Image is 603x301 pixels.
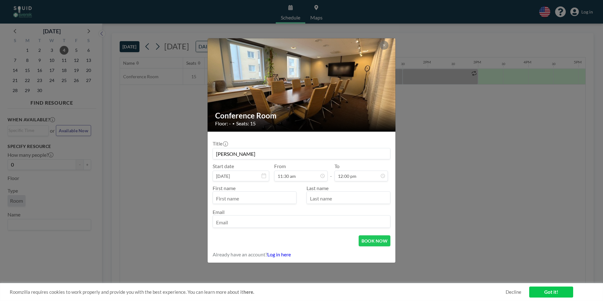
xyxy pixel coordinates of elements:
img: 537.JPG [208,14,396,156]
span: • [232,121,235,126]
label: From [274,163,286,169]
input: Guest reservation [213,148,390,159]
span: Seats: 15 [236,120,256,127]
a: here. [243,289,254,295]
label: Email [213,209,225,215]
input: Last name [307,193,390,204]
label: Last name [307,185,329,191]
a: Decline [506,289,521,295]
button: BOOK NOW [359,235,390,246]
span: - [330,165,332,179]
label: To [334,163,340,169]
a: Log in here [267,251,291,257]
input: First name [213,193,296,204]
label: Title [213,140,227,147]
h2: Conference Room [215,111,388,120]
label: Start date [213,163,234,169]
span: Floor: - [215,120,231,127]
input: Email [213,217,390,227]
span: Roomzilla requires cookies to work properly and provide you with the best experience. You can lea... [10,289,506,295]
label: First name [213,185,236,191]
a: Got it! [529,287,573,298]
span: Already have an account? [213,251,267,258]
